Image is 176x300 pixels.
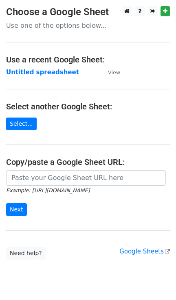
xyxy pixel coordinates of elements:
p: Use one of the options below... [6,21,170,30]
a: Need help? [6,247,46,260]
h3: Choose a Google Sheet [6,6,170,18]
small: View [108,69,120,76]
h4: Select another Google Sheet: [6,102,170,111]
a: Untitled spreadsheet [6,69,79,76]
a: Select... [6,118,37,130]
input: Paste your Google Sheet URL here [6,170,166,186]
a: Google Sheets [119,248,170,255]
input: Next [6,203,27,216]
small: Example: [URL][DOMAIN_NAME] [6,187,90,193]
h4: Use a recent Google Sheet: [6,55,170,64]
a: View [100,69,120,76]
h4: Copy/paste a Google Sheet URL: [6,157,170,167]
